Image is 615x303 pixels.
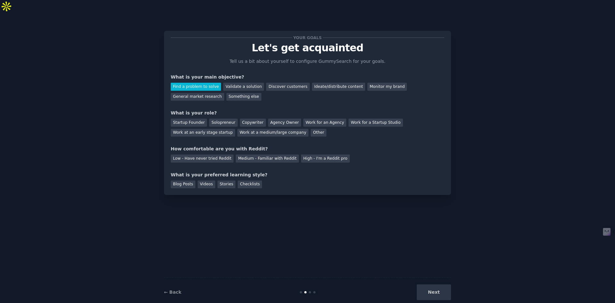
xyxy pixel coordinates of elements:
[301,155,350,163] div: High - I'm a Reddit pro
[198,181,215,189] div: Videos
[223,83,264,91] div: Validate a solution
[292,34,323,41] span: Your goals
[217,181,235,189] div: Stories
[367,83,407,91] div: Monitor my brand
[266,83,309,91] div: Discover customers
[171,119,207,127] div: Startup Founder
[238,181,262,189] div: Checklists
[164,290,181,295] a: ← Back
[209,119,237,127] div: Solopreneur
[171,129,235,137] div: Work at an early stage startup
[268,119,301,127] div: Agency Owner
[240,119,266,127] div: Copywriter
[303,119,346,127] div: Work for an Agency
[171,172,444,178] div: What is your preferred learning style?
[171,110,444,116] div: What is your role?
[171,155,234,163] div: Low - Have never tried Reddit
[227,58,388,65] p: Tell us a bit about yourself to configure GummySearch for your goals.
[312,83,365,91] div: Ideate/distribute content
[226,93,261,101] div: Something else
[171,146,444,152] div: How comfortable are you with Reddit?
[237,129,308,137] div: Work at a medium/large company
[171,74,444,80] div: What is your main objective?
[236,155,299,163] div: Medium - Familiar with Reddit
[171,93,224,101] div: General market research
[171,42,444,54] p: Let's get acquainted
[171,83,221,91] div: Find a problem to solve
[171,181,195,189] div: Blog Posts
[311,129,326,137] div: Other
[348,119,403,127] div: Work for a Startup Studio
